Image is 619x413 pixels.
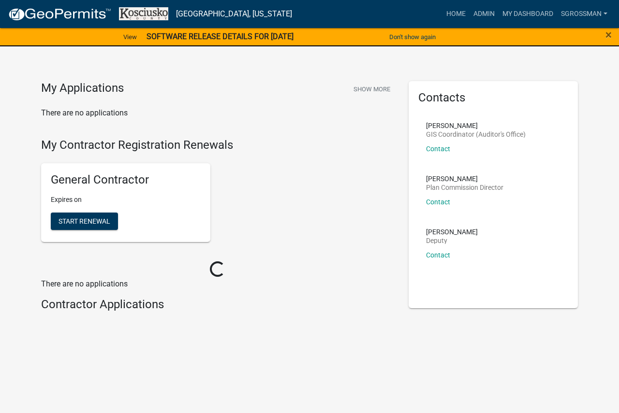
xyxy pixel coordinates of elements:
h4: My Applications [41,81,124,96]
h5: General Contractor [51,173,201,187]
img: Kosciusko County, Indiana [119,7,168,20]
p: There are no applications [41,107,394,119]
a: Home [442,5,470,23]
button: Show More [350,81,394,97]
wm-registration-list-section: My Contractor Registration Renewals [41,138,394,250]
span: Start Renewal [59,217,110,225]
a: Contact [426,145,450,153]
strong: SOFTWARE RELEASE DETAILS FOR [DATE] [147,32,294,41]
a: My Dashboard [499,5,557,23]
a: Contact [426,251,450,259]
a: sgrossman [557,5,611,23]
a: View [119,29,141,45]
wm-workflow-list-section: Contractor Applications [41,298,394,315]
button: Close [605,29,612,41]
p: Expires on [51,195,201,205]
button: Don't show again [385,29,440,45]
p: GIS Coordinator (Auditor's Office) [426,131,526,138]
p: [PERSON_NAME] [426,228,478,235]
p: [PERSON_NAME] [426,122,526,129]
h4: My Contractor Registration Renewals [41,138,394,152]
a: Admin [470,5,499,23]
p: [PERSON_NAME] [426,175,503,182]
p: Deputy [426,237,478,244]
h4: Contractor Applications [41,298,394,312]
p: There are no applications [41,278,394,290]
a: [GEOGRAPHIC_DATA], [US_STATE] [176,6,292,22]
button: Start Renewal [51,213,118,230]
h5: Contacts [418,91,568,105]
span: × [605,28,612,42]
a: Contact [426,198,450,206]
p: Plan Commission Director [426,184,503,191]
